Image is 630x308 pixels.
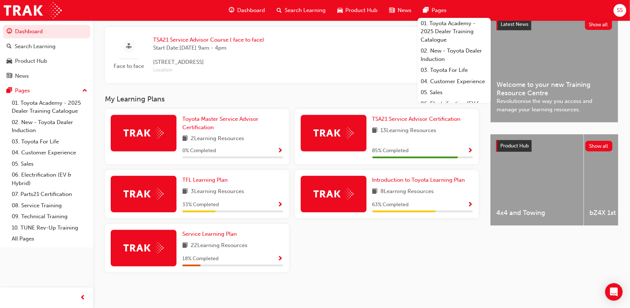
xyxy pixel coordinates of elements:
[126,42,132,51] span: sessionType_FACE_TO_FACE-icon
[372,147,409,155] span: 85 % Completed
[223,3,271,18] a: guage-iconDashboard
[278,254,283,263] button: Show Progress
[191,187,244,196] span: 3 Learning Resources
[490,12,618,123] a: Latest NewsShow allWelcome to your new Training Resource CentreRevolutionise the way you access a...
[337,6,343,15] span: car-icon
[605,283,623,301] div: Open Intercom Messenger
[9,169,90,189] a: 06. Electrification (EV & Hybrid)
[111,62,147,70] span: Face to face
[182,231,237,237] span: Service Learning Plan
[278,256,283,262] span: Show Progress
[271,3,331,18] a: search-iconSearch Learning
[9,189,90,200] a: 07. Parts21 Certification
[15,86,30,95] div: Pages
[372,187,378,196] span: book-icon
[277,6,282,15] span: search-icon
[467,202,473,208] span: Show Progress
[372,126,378,135] span: book-icon
[372,201,409,209] span: 63 % Completed
[237,6,265,15] span: Dashboard
[3,69,90,83] a: News
[500,143,529,149] span: Product Hub
[346,6,378,15] span: Product Hub
[496,209,578,217] span: 4x4 and Towing
[3,25,90,38] a: Dashboard
[418,98,491,118] a: 06. Electrification (EV & Hybrid)
[418,87,491,98] a: 05. Sales
[314,127,354,139] img: Trak
[3,84,90,97] button: Pages
[182,147,216,155] span: 0 % Completed
[15,42,56,51] div: Search Learning
[124,127,164,139] img: Trak
[9,200,90,211] a: 08. Service Training
[191,134,244,143] span: 2 Learning Resources
[7,88,12,94] span: pages-icon
[124,242,164,254] img: Trak
[314,188,354,200] img: Trak
[418,3,453,18] a: pages-iconPages
[7,28,12,35] span: guage-icon
[585,141,613,151] button: Show all
[9,233,90,245] a: All Pages
[424,6,429,15] span: pages-icon
[9,97,90,117] a: 01. Toyota Academy - 2025 Dealer Training Catalogue
[501,21,528,27] span: Latest News
[418,76,491,87] a: 04. Customer Experience
[9,117,90,136] a: 02. New - Toyota Dealer Induction
[490,134,584,226] a: 4x4 and Towing
[497,97,612,113] span: Revolutionise the way you access and manage your learning resources.
[467,148,473,154] span: Show Progress
[191,241,247,250] span: 22 Learning Resources
[585,19,612,30] button: Show all
[105,95,479,103] h3: My Learning Plans
[418,18,491,46] a: 01. Toyota Academy - 2025 Dealer Training Catalogue
[497,19,612,30] a: Latest NewsShow all
[614,4,626,17] button: SS
[124,188,164,200] img: Trak
[182,134,188,143] span: book-icon
[182,241,188,250] span: book-icon
[372,116,461,122] span: TSA21 Service Advisor Certification
[7,58,12,65] span: car-icon
[381,126,437,135] span: 13 Learning Resources
[331,3,384,18] a: car-iconProduct Hub
[7,43,12,50] span: search-icon
[381,187,434,196] span: 8 Learning Resources
[182,115,283,131] a: Toyota Master Service Advisor Certification
[467,146,473,155] button: Show Progress
[182,176,231,184] a: TFL Learning Plan
[153,36,264,44] span: TSA21 Service Advisor Course ( face to face)
[617,6,623,15] span: SS
[182,177,228,183] span: TFL Learning Plan
[4,2,62,19] img: Trak
[372,176,468,184] a: Introduction to Toyota Learning Plan
[182,230,240,238] a: Service Learning Plan
[398,6,412,15] span: News
[278,148,283,154] span: Show Progress
[278,200,283,209] button: Show Progress
[82,86,87,96] span: up-icon
[497,81,612,97] span: Welcome to your new Training Resource Centre
[390,6,395,15] span: news-icon
[418,65,491,76] a: 03. Toyota For Life
[3,23,90,84] button: DashboardSearch LearningProduct HubNews
[432,6,447,15] span: Pages
[418,45,491,65] a: 02. New - Toyota Dealer Induction
[9,222,90,234] a: 10. TUNE Rev-Up Training
[153,44,264,52] span: Start Date: [DATE] 9am - 4pm
[7,73,12,80] span: news-icon
[229,6,234,15] span: guage-icon
[9,211,90,222] a: 09. Technical Training
[182,187,188,196] span: book-icon
[182,201,219,209] span: 33 % Completed
[80,293,86,303] span: prev-icon
[384,3,418,18] a: news-iconNews
[111,33,473,77] a: Face to faceTSA21 Service Advisor Course ( face to face)Start Date:[DATE] 9am - 4pm[STREET_ADDRES...
[182,255,219,263] span: 18 % Completed
[9,136,90,147] a: 03. Toyota For Life
[153,66,264,74] span: Location
[15,72,29,80] div: News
